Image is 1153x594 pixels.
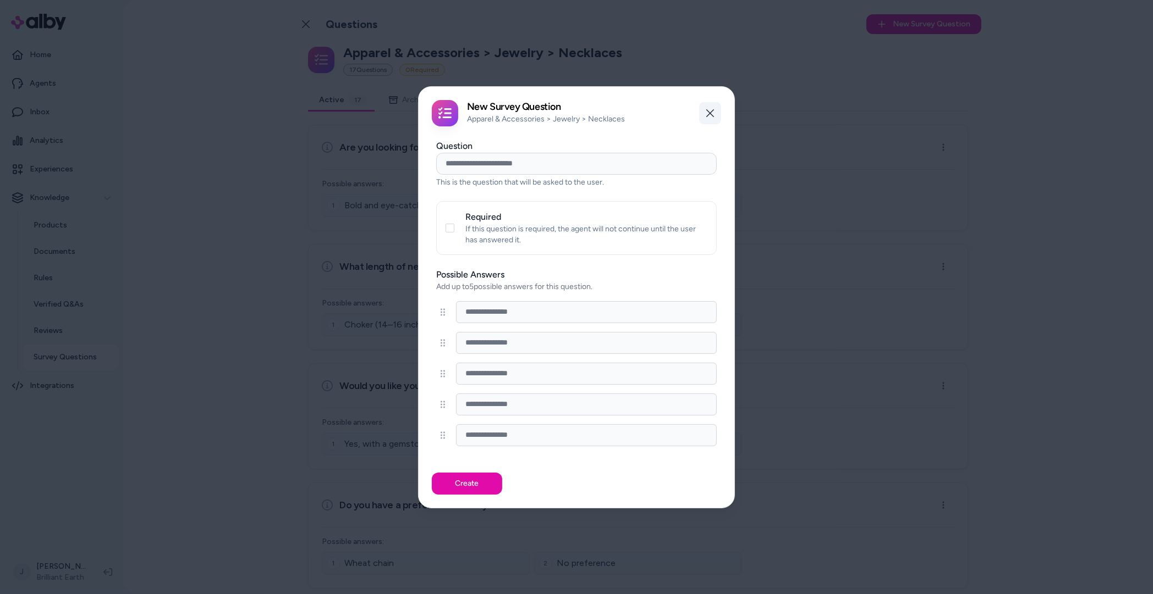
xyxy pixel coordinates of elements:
[465,212,501,222] label: Required
[465,224,707,246] p: If this question is required, the agent will not continue until the user has answered it.
[436,141,473,151] label: Question
[436,281,717,292] p: Add up to 5 possible answers for this question.
[467,102,625,112] h2: New Survey Question
[436,177,717,188] p: This is the question that will be asked to the user.
[436,268,717,281] label: Possible Answers
[432,473,502,495] button: Create
[467,114,625,125] p: Apparel & Accessories > Jewelry > Necklaces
